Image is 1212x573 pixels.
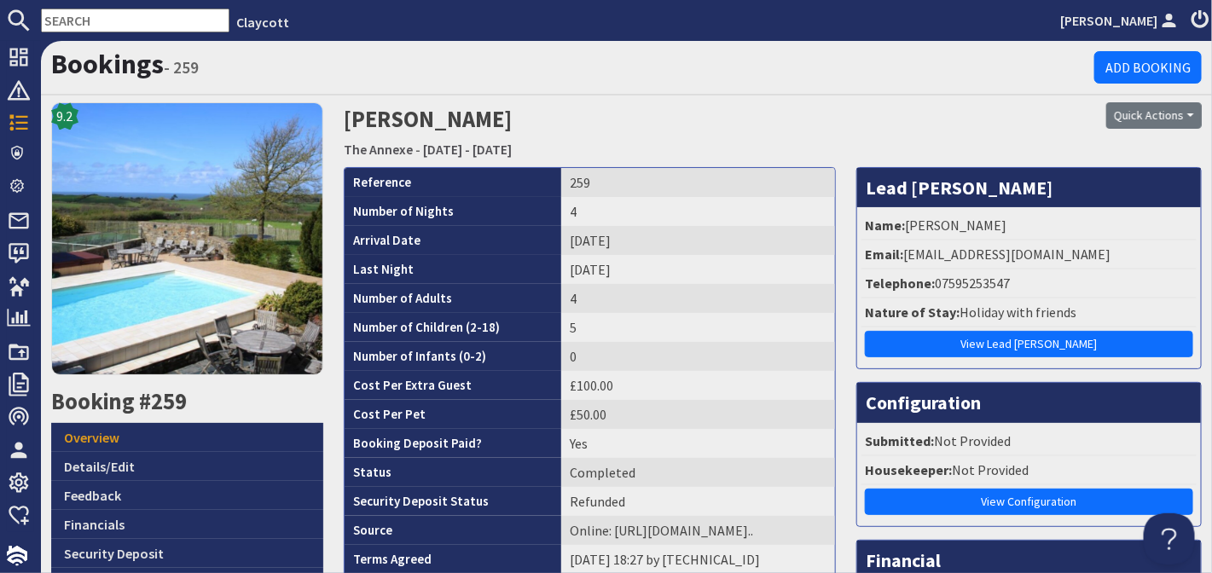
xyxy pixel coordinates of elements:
th: Number of Nights [345,197,561,226]
small: - 259 [164,57,199,78]
td: Online: https://www.google.com/url?q=https://www.claycott.co.uk/&sa=U&sqi=2&ved=2ahUKEwiAjrXZgJGJ... [561,516,835,545]
td: £100.00 [561,371,835,400]
th: Last Night [345,255,561,284]
a: View Configuration [865,489,1193,515]
td: 4 [561,197,835,226]
td: Yes [561,429,835,458]
a: Bookings [51,47,164,81]
th: Number of Children (2-18) [345,313,561,342]
h2: Booking #259 [51,388,323,415]
td: 259 [561,168,835,197]
a: 9.2 [51,102,323,387]
li: [PERSON_NAME] [861,211,1197,240]
td: [DATE] [561,226,835,255]
strong: Name: [865,217,905,234]
th: Cost Per Extra Guest [345,371,561,400]
strong: Email: [865,246,903,263]
a: View Lead [PERSON_NAME] [865,331,1193,357]
strong: Nature of Stay: [865,304,960,321]
span: 9.2 [57,106,73,126]
a: [PERSON_NAME] [1060,10,1181,31]
td: 0 [561,342,835,371]
strong: Submitted: [865,432,934,449]
td: 5 [561,313,835,342]
li: Not Provided [861,456,1197,485]
th: Arrival Date [345,226,561,255]
a: Claycott [236,14,289,31]
a: Feedback [51,481,323,510]
li: Not Provided [861,427,1197,456]
input: SEARCH [41,9,229,32]
button: Quick Actions [1106,102,1202,129]
a: Overview [51,423,323,452]
a: Details/Edit [51,452,323,481]
td: Completed [561,458,835,487]
th: Status [345,458,561,487]
li: [EMAIL_ADDRESS][DOMAIN_NAME] [861,240,1197,269]
strong: Housekeeper: [865,461,952,478]
td: [DATE] [561,255,835,284]
a: The Annexe [344,141,413,158]
th: Reference [345,168,561,197]
span: - [415,141,420,158]
a: [DATE] - [DATE] [423,141,512,158]
th: Number of Adults [345,284,561,313]
i: Agreements were checked at the time of signing booking terms:<br>- I confirm I am over 18 years o... [432,554,445,568]
th: Cost Per Pet [345,400,561,429]
td: £50.00 [561,400,835,429]
th: Security Deposit Status [345,487,561,516]
td: 4 [561,284,835,313]
strong: Telephone: [865,275,935,292]
img: The Annexe's icon [51,102,323,374]
img: staytech_i_w-64f4e8e9ee0a9c174fd5317b4b171b261742d2d393467e5bdba4413f4f884c10.svg [7,546,27,566]
h3: Configuration [857,383,1201,422]
th: Number of Infants (0-2) [345,342,561,371]
a: Financials [51,510,323,539]
a: Security Deposit [51,539,323,568]
h3: Lead [PERSON_NAME] [857,168,1201,207]
li: Holiday with friends [861,298,1197,327]
th: Booking Deposit Paid? [345,429,561,458]
a: Add Booking [1094,51,1202,84]
iframe: Toggle Customer Support [1144,513,1195,564]
li: 07595253547 [861,269,1197,298]
td: Refunded [561,487,835,516]
th: Source [345,516,561,545]
h2: [PERSON_NAME] [344,102,909,163]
